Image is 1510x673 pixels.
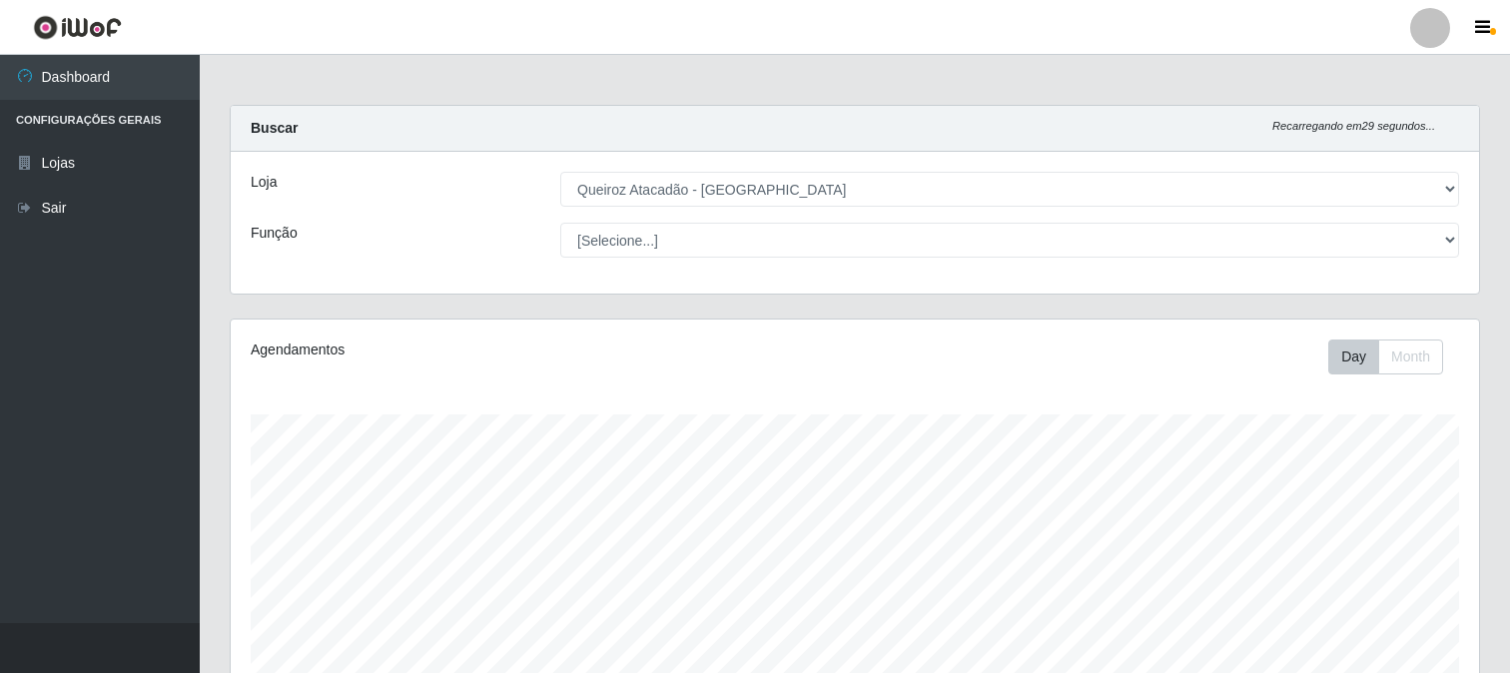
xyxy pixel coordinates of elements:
div: Agendamentos [251,339,737,360]
label: Função [251,223,298,244]
button: Day [1328,339,1379,374]
div: Toolbar with button groups [1328,339,1459,374]
img: CoreUI Logo [33,15,122,40]
i: Recarregando em 29 segundos... [1272,120,1435,132]
button: Month [1378,339,1443,374]
div: First group [1328,339,1443,374]
strong: Buscar [251,120,298,136]
label: Loja [251,172,277,193]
